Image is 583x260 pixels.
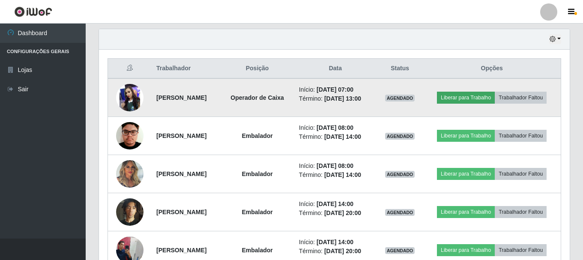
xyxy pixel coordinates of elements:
[299,161,372,170] li: Início:
[437,130,495,142] button: Liberar para Trabalho
[324,248,361,254] time: [DATE] 20:00
[156,209,206,215] strong: [PERSON_NAME]
[437,92,495,104] button: Liberar para Trabalho
[156,94,206,101] strong: [PERSON_NAME]
[324,209,361,216] time: [DATE] 20:00
[437,206,495,218] button: Liberar para Trabalho
[317,124,353,131] time: [DATE] 08:00
[116,117,144,154] img: 1755711663440.jpeg
[495,92,547,104] button: Trabalhador Faltou
[495,206,547,218] button: Trabalhador Faltou
[317,239,353,245] time: [DATE] 14:00
[317,200,353,207] time: [DATE] 14:00
[299,85,372,94] li: Início:
[495,244,547,256] button: Trabalhador Faltou
[230,94,284,101] strong: Operador de Caixa
[242,209,272,215] strong: Embalador
[242,170,272,177] strong: Embalador
[294,59,377,79] th: Data
[221,59,293,79] th: Posição
[437,168,495,180] button: Liberar para Trabalho
[299,123,372,132] li: Início:
[385,209,415,216] span: AGENDADO
[324,95,361,102] time: [DATE] 13:00
[317,162,353,169] time: [DATE] 08:00
[299,132,372,141] li: Término:
[299,209,372,218] li: Término:
[14,6,52,17] img: CoreUI Logo
[156,132,206,139] strong: [PERSON_NAME]
[324,133,361,140] time: [DATE] 14:00
[116,84,144,111] img: 1756995127337.jpeg
[156,170,206,177] strong: [PERSON_NAME]
[242,132,272,139] strong: Embalador
[385,133,415,140] span: AGENDADO
[437,244,495,256] button: Liberar para Trabalho
[324,171,361,178] time: [DATE] 14:00
[495,168,547,180] button: Trabalhador Faltou
[299,247,372,256] li: Término:
[151,59,221,79] th: Trabalhador
[385,247,415,254] span: AGENDADO
[242,247,272,254] strong: Embalador
[299,200,372,209] li: Início:
[299,170,372,179] li: Término:
[299,238,372,247] li: Início:
[495,130,547,142] button: Trabalhador Faltou
[299,94,372,103] li: Término:
[156,247,206,254] strong: [PERSON_NAME]
[385,171,415,178] span: AGENDADO
[116,194,144,230] img: 1756481477910.jpeg
[385,95,415,102] span: AGENDADO
[317,86,353,93] time: [DATE] 07:00
[377,59,423,79] th: Status
[423,59,561,79] th: Opções
[116,155,144,192] img: 1755882104624.jpeg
